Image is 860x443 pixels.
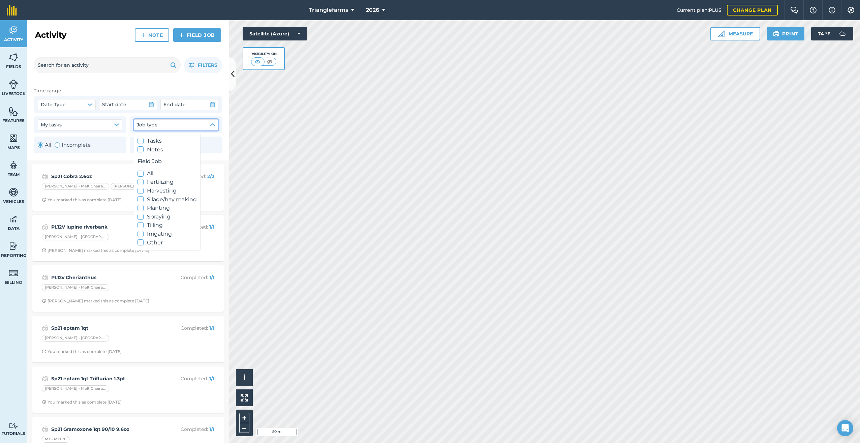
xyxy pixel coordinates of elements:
[137,157,197,166] span: Field Job
[239,423,249,433] button: –
[773,30,779,38] img: svg+xml;base64,PHN2ZyB4bWxucz0iaHR0cDovL3d3dy53My5vcmcvMjAwMC9zdmciIHdpZHRoPSIxOSIgaGVpZ2h0PSIyNC...
[710,27,760,40] button: Measure
[847,7,855,13] img: A cog icon
[137,186,197,195] label: Harvesting
[137,178,197,186] label: Fertilizing
[790,7,798,13] img: Two speech bubbles overlapping with the left bubble in the forefront
[243,27,307,40] button: Satellite (Azure)
[241,394,248,402] img: Four arrows, one pointing top left, one top right, one bottom right and the last bottom left
[236,369,253,386] button: Attributions
[137,169,197,178] label: All
[836,27,849,40] img: svg+xml;base64,PD94bWwgdmVyc2lvbj0iMS4wIiBlbmNvZGluZz0idXRmLTgiPz4KPCEtLSBHZW5lcmF0b3I6IEFkb2JlIE...
[727,5,778,16] a: Change plan
[366,6,379,14] span: 2026
[137,204,197,212] label: Planting
[837,420,853,436] div: Open Intercom Messenger
[137,145,197,154] label: Notes
[251,51,277,57] div: Visibility: On
[137,137,197,145] label: Tasks
[137,230,197,238] label: Irrigating
[829,6,835,14] img: svg+xml;base64,PHN2ZyB4bWxucz0iaHR0cDovL3d3dy53My5vcmcvMjAwMC9zdmciIHdpZHRoPSIxNyIgaGVpZ2h0PSIxNy...
[266,58,274,65] img: svg+xml;base64,PHN2ZyB4bWxucz0iaHR0cDovL3d3dy53My5vcmcvMjAwMC9zdmciIHdpZHRoPSI1MCIgaGVpZ2h0PSI0MC...
[809,7,817,13] img: A question mark icon
[718,30,725,37] img: Ruler icon
[253,58,262,65] img: svg+xml;base64,PHN2ZyB4bWxucz0iaHR0cDovL3d3dy53My5vcmcvMjAwMC9zdmciIHdpZHRoPSI1MCIgaGVpZ2h0PSI0MC...
[767,27,805,40] button: Print
[677,6,721,14] span: Current plan : PLUS
[137,195,197,204] label: Silage/hay making
[170,61,177,69] img: svg+xml;base64,PHN2ZyB4bWxucz0iaHR0cDovL3d3dy53My5vcmcvMjAwMC9zdmciIHdpZHRoPSIxOSIgaGVpZ2h0PSIyNC...
[239,413,249,423] button: +
[818,27,830,40] span: 74 ° F
[137,221,197,230] label: Tilling
[137,238,197,247] label: Other
[137,212,197,221] label: Spraying
[7,5,17,16] img: fieldmargin Logo
[243,373,245,382] span: i
[309,6,348,14] span: Trianglefarms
